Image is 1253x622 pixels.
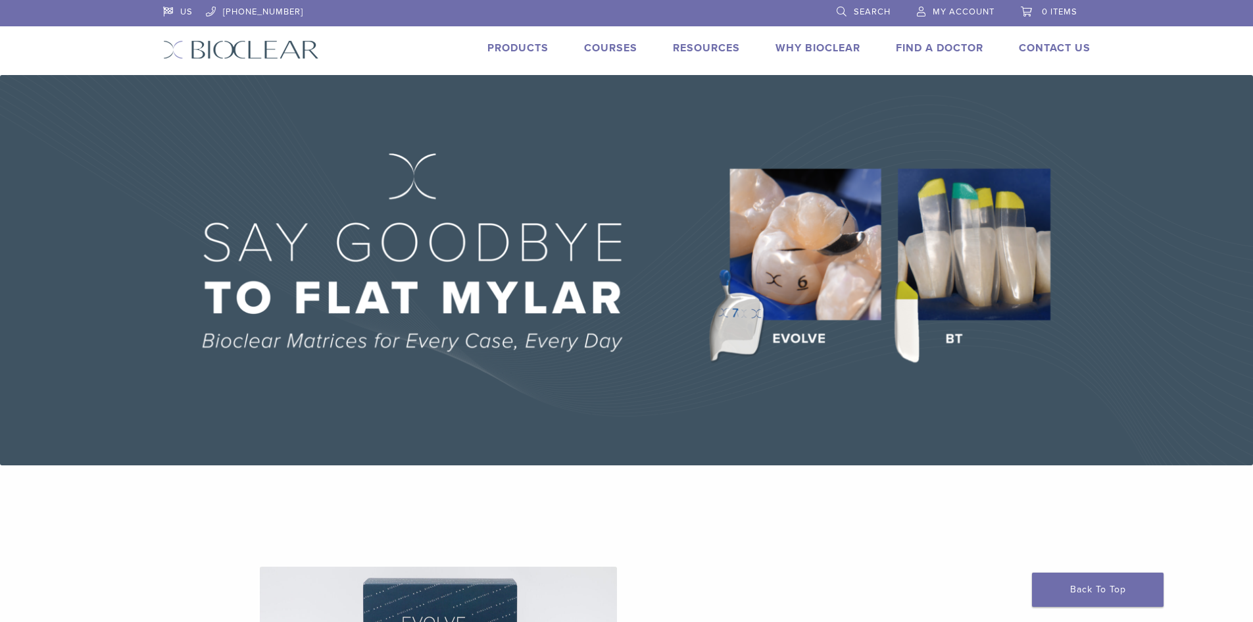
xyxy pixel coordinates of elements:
[1032,573,1164,607] a: Back To Top
[775,41,860,55] a: Why Bioclear
[673,41,740,55] a: Resources
[584,41,637,55] a: Courses
[933,7,995,17] span: My Account
[1042,7,1077,17] span: 0 items
[487,41,549,55] a: Products
[854,7,891,17] span: Search
[1019,41,1091,55] a: Contact Us
[896,41,983,55] a: Find A Doctor
[163,40,319,59] img: Bioclear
